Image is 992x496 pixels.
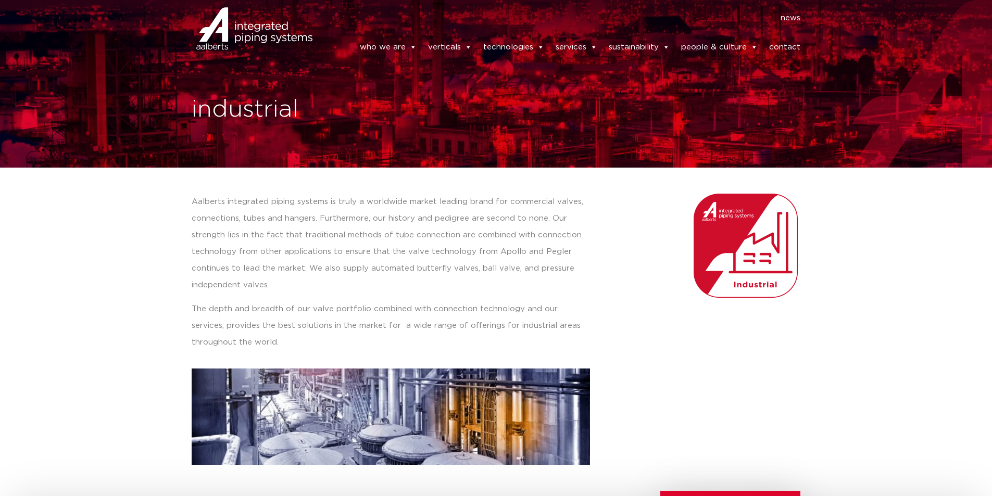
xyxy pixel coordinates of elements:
a: sustainability [609,37,670,58]
a: news [781,10,800,27]
a: contact [769,37,800,58]
nav: Menu [328,10,801,27]
a: verticals [428,37,472,58]
h1: industrial [192,93,491,126]
a: services [556,37,597,58]
img: Aalberts_IPS_icon_industrial_rgb [694,194,798,298]
a: technologies [483,37,544,58]
a: who we are [360,37,417,58]
p: Aalberts integrated piping systems is truly a worldwide market leading brand for commercial valve... [192,194,590,294]
p: The depth and breadth of our valve portfolio combined with connection technology and our services... [192,301,590,351]
a: people & culture [681,37,758,58]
